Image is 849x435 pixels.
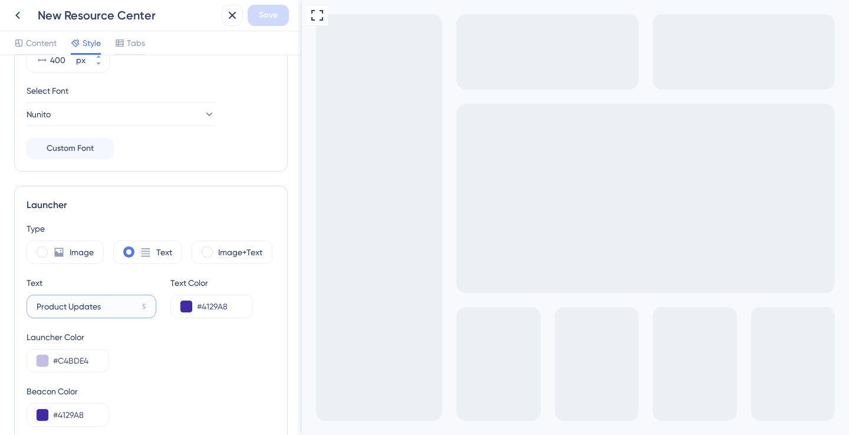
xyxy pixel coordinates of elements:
span: Custom Font [47,141,94,156]
div: New Resource Center [38,7,217,24]
div: close resource center [149,9,167,28]
div: Text Color [170,276,253,290]
label: Text [156,245,172,259]
div: Select Font [27,84,275,98]
div: Launcher [27,198,275,212]
span: Nunito [27,107,51,121]
span: Tabs [127,36,145,50]
button: Nunito [27,103,215,126]
span: Product Updates [10,2,72,16]
span: Content [26,36,57,50]
span: Style [83,36,101,50]
div: Type [27,222,275,236]
button: Custom Font [27,138,114,159]
div: Launcher Color [27,330,109,344]
label: Image+Text [218,245,262,259]
div: Text [27,276,42,290]
input: px [50,53,74,67]
button: px [88,60,109,72]
div: px [76,53,85,67]
input: 5 [37,300,137,313]
span: Save [259,8,278,22]
label: Image [70,245,94,259]
div: Beacon Color [27,384,275,398]
button: Save [248,5,289,26]
div: 5 [142,302,146,311]
div: 3 [79,5,83,14]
